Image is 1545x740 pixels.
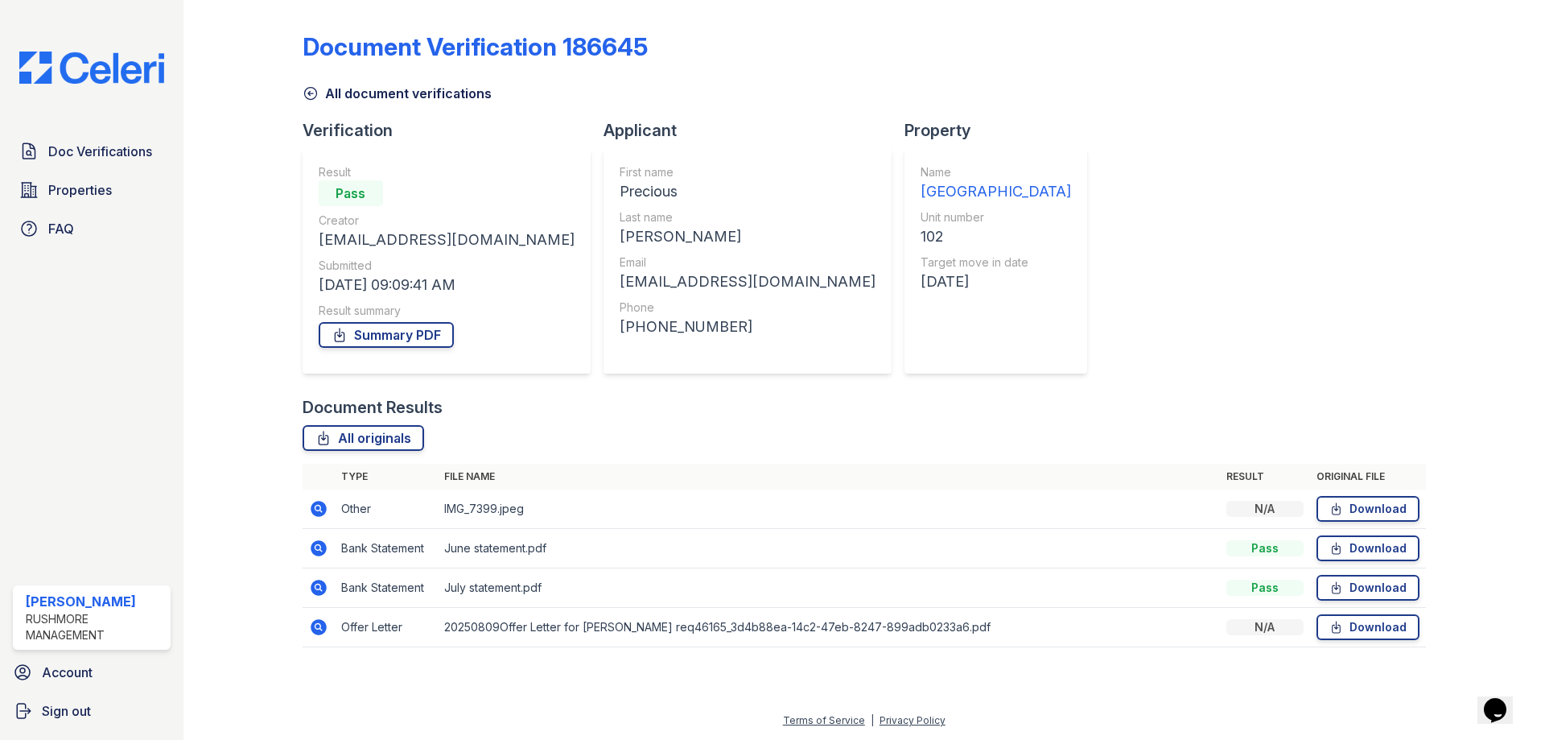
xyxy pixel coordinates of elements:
[620,225,875,248] div: [PERSON_NAME]
[335,464,438,490] th: Type
[871,714,874,726] div: |
[1226,580,1304,596] div: Pass
[48,180,112,200] span: Properties
[303,396,443,419] div: Document Results
[620,254,875,271] div: Email
[48,219,74,238] span: FAQ
[921,209,1071,225] div: Unit number
[42,701,91,721] span: Sign out
[1220,464,1310,490] th: Result
[335,608,438,647] td: Offer Letter
[1316,575,1419,601] a: Download
[620,271,875,293] div: [EMAIL_ADDRESS][DOMAIN_NAME]
[13,213,171,245] a: FAQ
[335,529,438,568] td: Bank Statement
[1316,496,1419,522] a: Download
[303,84,492,103] a: All document verifications
[1310,464,1426,490] th: Original file
[438,490,1220,529] td: IMG_7399.jpeg
[620,300,875,316] div: Phone
[438,464,1220,490] th: File name
[620,180,875,203] div: Precious
[319,164,575,180] div: Result
[319,258,575,274] div: Submitted
[13,174,171,206] a: Properties
[904,119,1100,142] div: Property
[48,142,152,161] span: Doc Verifications
[26,592,164,611] div: [PERSON_NAME]
[921,254,1071,271] div: Target move in date
[303,425,424,451] a: All originals
[1226,540,1304,556] div: Pass
[26,611,164,643] div: Rushmore Management
[438,568,1220,608] td: July statement.pdf
[783,714,865,726] a: Terms of Service
[319,274,575,296] div: [DATE] 09:09:41 AM
[921,271,1071,293] div: [DATE]
[319,213,575,229] div: Creator
[42,663,93,682] span: Account
[6,695,177,727] a: Sign out
[620,164,875,180] div: First name
[319,322,454,348] a: Summary PDF
[604,119,904,142] div: Applicant
[335,490,438,529] td: Other
[1226,501,1304,517] div: N/A
[13,135,171,167] a: Doc Verifications
[921,180,1071,203] div: [GEOGRAPHIC_DATA]
[438,608,1220,647] td: 20250809Offer Letter for [PERSON_NAME] req46165_3d4b88ea-14c2-47eb-8247-899adb0233a6.pdf
[303,32,648,61] div: Document Verification 186645
[303,119,604,142] div: Verification
[6,656,177,688] a: Account
[921,164,1071,203] a: Name [GEOGRAPHIC_DATA]
[620,316,875,338] div: [PHONE_NUMBER]
[335,568,438,608] td: Bank Statement
[620,209,875,225] div: Last name
[319,180,383,206] div: Pass
[319,229,575,251] div: [EMAIL_ADDRESS][DOMAIN_NAME]
[921,225,1071,248] div: 102
[921,164,1071,180] div: Name
[319,303,575,319] div: Result summary
[6,52,177,84] img: CE_Logo_Blue-a8612792a0a2168367f1c8372b55b34899dd931a85d93a1a3d3e32e68fde9ad4.png
[1316,535,1419,561] a: Download
[1226,619,1304,635] div: N/A
[880,714,946,726] a: Privacy Policy
[1316,614,1419,640] a: Download
[438,529,1220,568] td: June statement.pdf
[1477,676,1529,724] iframe: chat widget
